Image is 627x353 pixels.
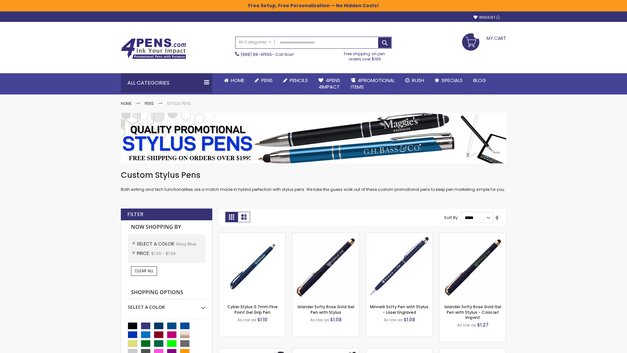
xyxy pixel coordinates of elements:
a: All Categories [235,37,275,48]
a: Islander Softy Rose Gold Gel Pen with Stylus - ColorJet Imprint-Navy Blue [440,233,506,238]
span: $1.10 [257,316,267,323]
a: Minnelli Softy Pen with Stylus - Laser Engraved [370,304,428,315]
span: - Call Now! [241,52,294,57]
a: Pencils [278,73,313,88]
span: Navy Blue [176,241,196,247]
span: All Categories [239,40,271,45]
span: As low as [457,322,476,328]
span: As low as [237,317,256,323]
h1: Custom Stylus Pens [121,170,506,180]
div: Select A Color [128,299,205,311]
span: Blog [473,77,486,84]
span: 4PROMOTIONAL ITEMS [351,77,395,90]
a: 4Pens4impact [313,73,346,94]
a: Specials [429,73,468,88]
div: Both writing and tech functionalities are a match made in hybrid perfection with stylus pens. We ... [121,170,506,193]
strong: Filter [127,211,143,218]
a: Islander Softy Rose Gold Gel Pen with Stylus - ColorJet Imprint [444,304,501,320]
a: Islander Softy Rose Gold Gel Pen with Stylus [297,304,354,315]
a: Islander Softy Rose Gold Gel Pen with Stylus-Navy Blue [293,233,359,238]
span: Rush [412,77,424,84]
a: Clear All [131,266,157,276]
span: $1.08 [404,316,415,323]
span: Clear All [135,268,153,274]
span: 4Pens 4impact [318,77,340,90]
a: 4PROMOTIONALITEMS [346,73,400,94]
div: Free shipping on pen orders over $199 [337,49,392,62]
span: Specials [442,77,463,84]
img: Cyber Stylus 0.7mm Fine Point Gel Grip Pen-Navy Blue [219,233,285,299]
a: Home [219,73,249,88]
a: Cyber Stylus 0.7mm Fine Point Gel Grip Pen-Navy Blue [219,233,285,238]
div: All Categories [121,73,212,93]
label: Sort By [444,215,458,220]
img: Islander Softy Rose Gold Gel Pen with Stylus-Navy Blue [293,233,359,299]
span: Pencils [290,77,308,84]
span: As low as [310,317,329,323]
span: $1.08 [330,316,342,323]
strong: Now Shopping by [128,220,205,234]
span: As low as [384,317,403,323]
img: Stylus Pens [121,113,506,163]
a: Wishlist [474,15,500,20]
a: Rush [400,73,429,88]
a: Cyber Stylus 0.7mm Fine Point Gel Grip Pen [227,304,278,315]
strong: Shopping Options [128,286,205,300]
a: Pens [145,101,154,106]
img: 4Pens Custom Pens and Promotional Products [121,38,186,59]
span: Home [231,77,244,84]
img: Minnelli Softy Pen with Stylus - Laser Engraved-Navy Blue [366,233,432,299]
a: Blog [468,73,491,88]
img: Islander Softy Rose Gold Gel Pen with Stylus - ColorJet Imprint-Navy Blue [440,233,506,299]
span: Select A Color [137,241,176,247]
span: $1.00 - $1.99 [151,251,176,256]
span: Pens [261,77,273,84]
a: Minnelli Softy Pen with Stylus - Laser Engraved-Navy Blue [366,233,432,238]
span: Price [137,250,151,257]
a: (888) 88-4PENS [241,52,272,57]
strong: Grid [225,212,238,222]
a: Home [121,101,132,106]
strong: Stylus Pens [167,101,191,106]
a: Pens [249,73,278,88]
span: $1.27 [477,322,489,328]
